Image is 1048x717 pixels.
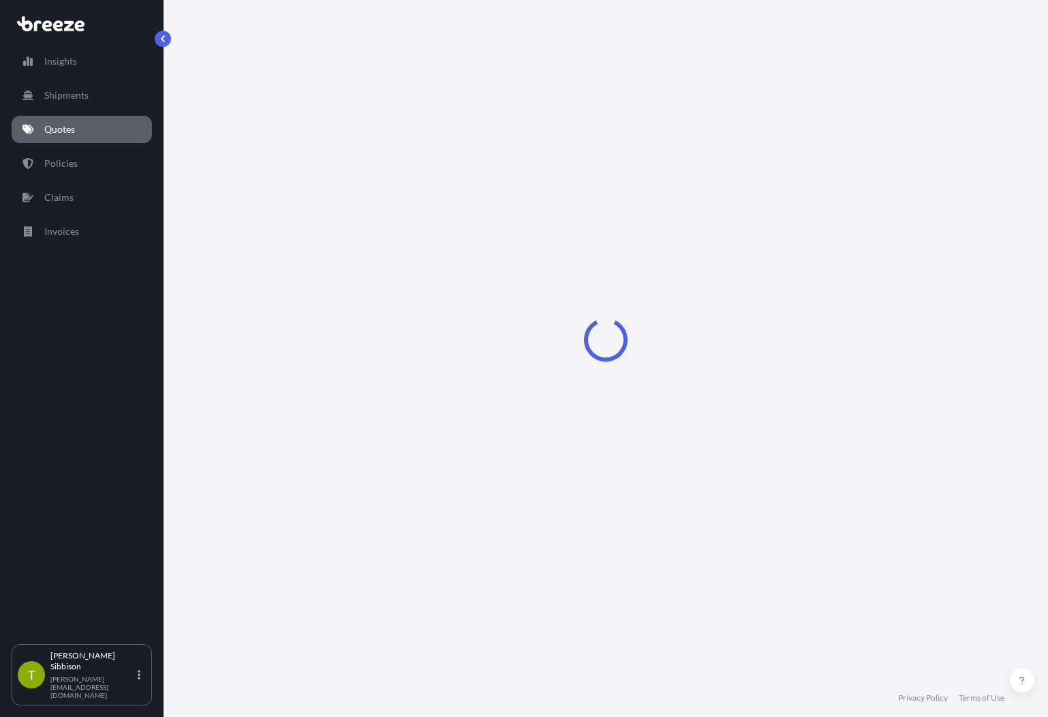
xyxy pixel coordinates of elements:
p: Invoices [44,225,79,238]
p: [PERSON_NAME] Sibbison [50,650,135,672]
a: Claims [12,184,152,211]
a: Privacy Policy [898,692,948,703]
a: Policies [12,150,152,177]
a: Insights [12,48,152,75]
p: [PERSON_NAME][EMAIL_ADDRESS][DOMAIN_NAME] [50,675,135,699]
a: Invoices [12,218,152,245]
a: Shipments [12,82,152,109]
p: Insights [44,54,77,68]
a: Quotes [12,116,152,143]
p: Shipments [44,89,89,102]
a: Terms of Use [959,692,1004,703]
span: T [28,668,35,682]
p: Quotes [44,123,75,136]
p: Claims [44,191,74,204]
p: Policies [44,157,78,170]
